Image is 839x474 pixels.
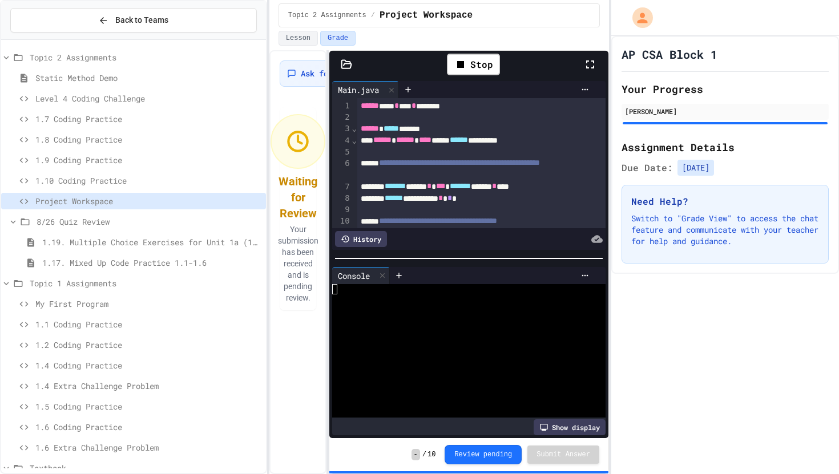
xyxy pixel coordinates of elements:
span: Project Workspace [380,9,473,22]
span: 1.5 Coding Practice [35,400,261,412]
div: 3 [332,123,351,135]
span: 1.7 Coding Practice [35,113,261,125]
span: Topic 2 Assignments [288,11,366,20]
div: Show display [534,419,606,435]
div: [PERSON_NAME] [625,106,825,116]
div: 7 [332,181,351,193]
p: Your submission has been received and is pending review. [273,224,323,303]
div: Waiting for Review [279,173,317,221]
button: Review pending [445,445,522,464]
span: Textbook [30,462,261,474]
span: 1.9 Coding Practice [35,154,261,166]
button: Grade [320,31,356,46]
h2: Assignment Details [622,139,829,155]
span: Fold line [352,136,357,145]
span: - [412,449,420,460]
div: Main.java [332,81,399,98]
div: History [335,231,387,247]
span: 8/26 Quiz Review [37,216,261,228]
div: My Account [620,5,656,31]
div: Console [332,267,390,284]
span: Back to Teams [115,14,168,26]
span: 1.4 Coding Practice [35,359,261,371]
div: 11 [332,228,351,251]
div: Stop [447,54,500,75]
span: 1.10 Coding Practice [35,175,261,187]
div: Console [332,270,376,282]
span: 1.1 Coding Practice [35,318,261,330]
span: Static Method Demo [35,72,261,84]
span: Level 4 Coding Challenge [35,92,261,104]
button: Lesson [279,31,318,46]
span: Topic 2 Assignments [30,51,261,63]
span: 1.4 Extra Challenge Problem [35,380,261,392]
span: Ask for Help [301,68,356,79]
div: 4 [332,135,351,147]
div: Main.java [332,84,385,96]
div: 5 [332,147,351,158]
span: [DATE] [677,160,714,176]
span: 10 [427,450,435,459]
span: 1.2 Coding Practice [35,339,261,351]
div: 1 [332,100,351,112]
span: / [422,450,426,459]
span: 1.17. Mixed Up Code Practice 1.1-1.6 [42,257,261,269]
span: 1.6 Extra Challenge Problem [35,441,261,453]
h2: Your Progress [622,81,829,97]
div: 8 [332,193,351,204]
div: 2 [332,112,351,123]
span: 1.6 Coding Practice [35,421,261,433]
span: Project Workspace [35,195,261,207]
h1: AP CSA Block 1 [622,46,717,62]
span: Fold line [352,124,357,133]
span: My First Program [35,298,261,310]
span: / [371,11,375,20]
h3: Need Help? [631,195,819,208]
span: Due Date: [622,161,673,175]
div: 6 [332,158,351,181]
div: 10 [332,216,351,227]
span: Topic 1 Assignments [30,277,261,289]
button: Back to Teams [10,8,257,33]
p: Switch to "Grade View" to access the chat feature and communicate with your teacher for help and ... [631,213,819,247]
div: 9 [332,204,351,216]
button: Submit Answer [527,445,599,464]
span: 1.8 Coding Practice [35,133,261,145]
span: 1.19. Multiple Choice Exercises for Unit 1a (1.1-1.6) [42,236,261,248]
span: Submit Answer [537,450,590,459]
